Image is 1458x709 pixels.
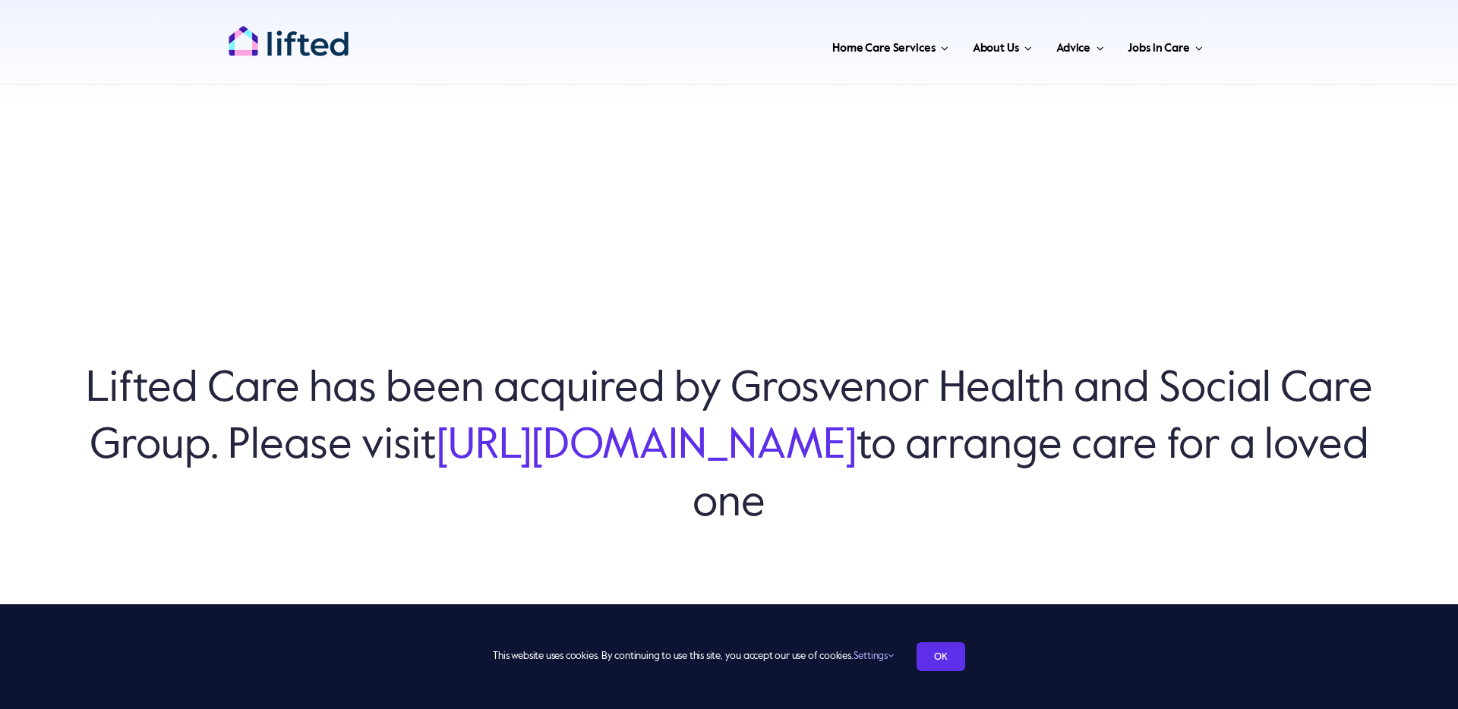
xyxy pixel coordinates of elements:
a: About Us [968,23,1037,68]
h6: Lifted Care has been acquired by Grosvenor Health and Social Care Group. Please visit to arrange ... [76,361,1382,532]
span: This website uses cookies. By continuing to use this site, you accept our use of cookies. [493,644,893,669]
span: Home Care Services [832,36,935,61]
a: [URL][DOMAIN_NAME] [437,425,857,468]
a: Settings [854,651,894,661]
a: Advice [1052,23,1108,68]
a: OK [917,642,965,671]
a: Home Care Services [828,23,953,68]
a: lifted-logo [228,25,349,40]
span: About Us [973,36,1019,61]
a: Jobs in Care [1123,23,1207,68]
nav: Main Menu [398,23,1207,68]
span: Advice [1056,36,1090,61]
span: Jobs in Care [1128,36,1189,61]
